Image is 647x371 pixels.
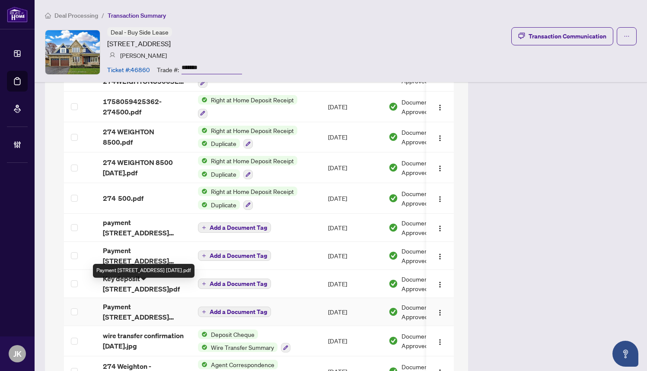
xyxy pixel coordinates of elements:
[433,305,447,319] button: Logo
[433,100,447,114] button: Logo
[437,135,443,142] img: Logo
[103,301,184,322] span: Payment [STREET_ADDRESS] [DATE].pdf
[402,158,448,177] span: Document Approved
[207,139,240,148] span: Duplicate
[198,342,207,352] img: Status Icon
[389,279,398,289] img: Document Status
[437,281,443,288] img: Logo
[321,122,382,153] td: [DATE]
[198,330,207,339] img: Status Icon
[198,222,271,233] button: Add a Document Tag
[433,161,447,174] button: Logo
[511,27,613,45] button: Transaction Communication
[103,217,184,238] span: payment [STREET_ADDRESS][PERSON_NAME]pdf
[389,307,398,317] img: Document Status
[207,342,277,352] span: Wire Transfer Summary
[437,253,443,260] img: Logo
[103,193,143,203] span: 274 500.pdf
[402,302,448,321] span: Document Approved
[402,127,448,146] span: Document Approved
[207,330,258,339] span: Deposit Cheque
[198,126,207,135] img: Status Icon
[402,218,448,237] span: Document Approved
[433,334,447,348] button: Logo
[198,306,271,317] button: Add a Document Tag
[103,273,184,294] span: Key deposit [STREET_ADDRESS]pdf
[433,249,447,263] button: Logo
[198,307,271,317] button: Add a Document Tag
[437,339,443,346] img: Logo
[102,10,104,20] li: /
[103,157,184,178] span: 274 WEIGHTON 8500 [DATE].pdf
[389,102,398,111] img: Document Status
[103,96,184,117] span: 1758059425362-274500.pdf
[198,200,207,209] img: Status Icon
[198,95,297,118] button: Status IconRight at Home Deposit Receipt
[321,270,382,298] td: [DATE]
[433,221,447,235] button: Logo
[198,169,207,179] img: Status Icon
[321,152,382,183] td: [DATE]
[198,139,207,148] img: Status Icon
[210,309,267,315] span: Add a Document Tag
[389,132,398,142] img: Document Status
[433,191,447,205] button: Logo
[529,29,606,43] div: Transaction Communication
[321,214,382,242] td: [DATE]
[321,298,382,326] td: [DATE]
[45,13,51,19] span: home
[402,189,448,208] span: Document Approved
[624,33,630,39] span: ellipsis
[7,6,28,22] img: logo
[207,187,297,196] span: Right at Home Deposit Receipt
[389,223,398,232] img: Document Status
[111,28,169,36] span: Deal - Buy Side Lease
[321,326,382,357] td: [DATE]
[437,104,443,111] img: Logo
[198,330,290,353] button: Status IconDeposit ChequeStatus IconWire Transfer Summary
[202,310,206,314] span: plus
[109,52,115,58] img: svg%3e
[93,264,194,278] div: Payment [STREET_ADDRESS] [DATE].pdf
[198,126,297,149] button: Status IconRight at Home Deposit ReceiptStatus IconDuplicate
[402,246,448,265] span: Document Approved
[389,251,398,260] img: Document Status
[120,51,167,60] article: [PERSON_NAME]
[437,309,443,316] img: Logo
[321,92,382,122] td: [DATE]
[207,200,240,209] span: Duplicate
[207,169,240,179] span: Duplicate
[210,281,267,287] span: Add a Document Tag
[103,245,184,266] span: Payment [STREET_ADDRESS][DATE] 1.pdf
[157,65,179,74] article: Trade #:
[389,163,398,172] img: Document Status
[107,38,171,49] article: [STREET_ADDRESS]
[198,187,297,210] button: Status IconRight at Home Deposit ReceiptStatus IconDuplicate
[198,279,271,289] button: Add a Document Tag
[389,336,398,346] img: Document Status
[207,156,297,165] span: Right at Home Deposit Receipt
[198,251,271,261] button: Add a Document Tag
[207,95,297,105] span: Right at Home Deposit Receipt
[612,341,638,367] button: Open asap
[210,253,267,259] span: Add a Document Tag
[402,97,448,116] span: Document Approved
[433,277,447,291] button: Logo
[198,95,207,105] img: Status Icon
[108,12,166,19] span: Transaction Summary
[321,183,382,214] td: [DATE]
[202,225,206,230] span: plus
[202,254,206,258] span: plus
[210,225,267,231] span: Add a Document Tag
[103,127,184,147] span: 274 WEIGHTON 8500.pdf
[402,331,448,350] span: Document Approved
[198,278,271,289] button: Add a Document Tag
[321,242,382,270] td: [DATE]
[198,360,207,369] img: Status Icon
[103,330,184,351] span: wire transfer confirmation [DATE].jpg
[45,30,100,74] img: IMG-W12263671_1.jpg
[437,196,443,203] img: Logo
[389,193,398,203] img: Document Status
[207,126,297,135] span: Right at Home Deposit Receipt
